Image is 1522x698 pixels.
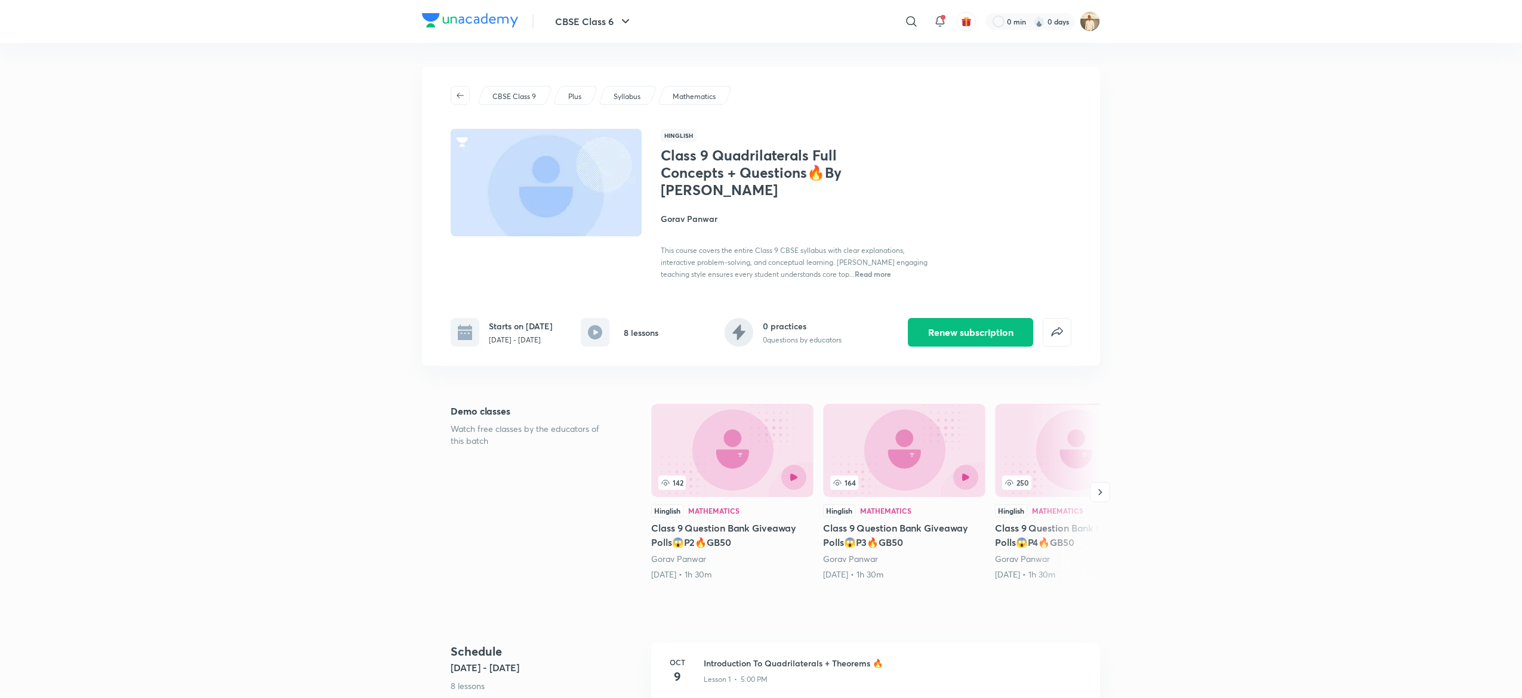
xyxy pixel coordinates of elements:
p: Mathematics [673,91,716,102]
p: 8 lessons [451,680,642,692]
h5: Class 9 Question Bank Giveaway Polls😱P2🔥GB50 [651,521,814,549]
div: Gorav Panwar [995,553,1157,565]
h6: Oct [666,657,689,668]
a: 142HinglishMathematicsClass 9 Question Bank Giveaway Polls😱P2🔥GB50Gorav Panwar[DATE] • 1h 30m [651,404,814,580]
a: CBSE Class 9 [491,91,538,102]
div: Hinglish [995,504,1027,517]
a: Mathematics [671,91,718,102]
span: 142 [658,475,686,490]
h1: Class 9 Quadrilaterals Full Concepts + Questions🔥By [PERSON_NAME] [661,147,856,198]
a: Gorav Panwar [995,553,1050,564]
div: 31st Aug • 1h 30m [995,569,1157,580]
h3: Introduction To Quadrilaterals + Theorems 🔥 [704,657,1086,669]
h6: 8 lessons [624,326,658,339]
span: 164 [830,475,858,490]
div: Mathematics [860,507,911,514]
p: Syllabus [614,91,640,102]
a: Class 9 Question Bank Giveaway Polls😱P2🔥GB50 [651,404,814,580]
p: CBSE Class 9 [492,91,536,102]
h4: Gorav Panwar [661,212,928,225]
h5: Class 9 Question Bank Giveaway Polls😱P4🔥GB50 [995,521,1157,549]
span: This course covers the entire Class 9 CBSE syllabus with clear explanations, interactive problem-... [661,246,928,279]
h5: Class 9 Question Bank Giveaway Polls😱P3🔥GB50 [823,521,985,549]
span: Read more [855,269,891,279]
h5: [DATE] - [DATE] [451,660,642,675]
div: Gorav Panwar [651,553,814,565]
a: Syllabus [612,91,643,102]
button: Renew subscription [908,318,1033,347]
h4: Schedule [451,643,642,660]
div: Hinglish [823,504,855,517]
p: Plus [568,91,581,102]
a: 250HinglishMathematicsClass 9 Question Bank Giveaway Polls😱P4🔥GB50Gorav Panwar[DATE] • 1h 30m [995,404,1157,580]
h6: Starts on [DATE] [489,320,553,332]
span: 250 [1002,475,1031,490]
button: false [1043,318,1071,347]
div: Mathematics [688,507,740,514]
p: 0 questions by educators [763,335,842,345]
p: Lesson 1 • 5:00 PM [704,674,768,685]
span: Hinglish [661,129,697,142]
h4: 9 [666,668,689,685]
img: Company Logo [422,13,518,27]
a: Class 9 Question Bank Giveaway Polls😱P3🔥GB50 [823,404,985,580]
a: Gorav Panwar [823,553,878,564]
div: 17th Aug • 1h 30m [651,569,814,580]
img: Thumbnail [449,128,643,237]
p: [DATE] - [DATE] [489,335,553,345]
a: Gorav Panwar [651,553,706,564]
button: CBSE Class 6 [548,10,640,33]
div: Gorav Panwar [823,553,985,565]
a: Company Logo [422,13,518,30]
a: Class 9 Question Bank Giveaway Polls😱P4🔥GB50 [995,404,1157,580]
img: Chandrakant Deshmukh [1080,11,1100,32]
img: avatar [961,16,972,27]
img: streak [1033,16,1045,27]
p: Watch free classes by the educators of this batch [451,423,613,447]
div: Hinglish [651,504,683,517]
button: avatar [957,12,976,31]
a: Plus [566,91,584,102]
h6: 0 practices [763,320,842,332]
div: 24th Aug • 1h 30m [823,569,985,580]
h5: Demo classes [451,404,613,418]
a: 164HinglishMathematicsClass 9 Question Bank Giveaway Polls😱P3🔥GB50Gorav Panwar[DATE] • 1h 30m [823,404,985,580]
